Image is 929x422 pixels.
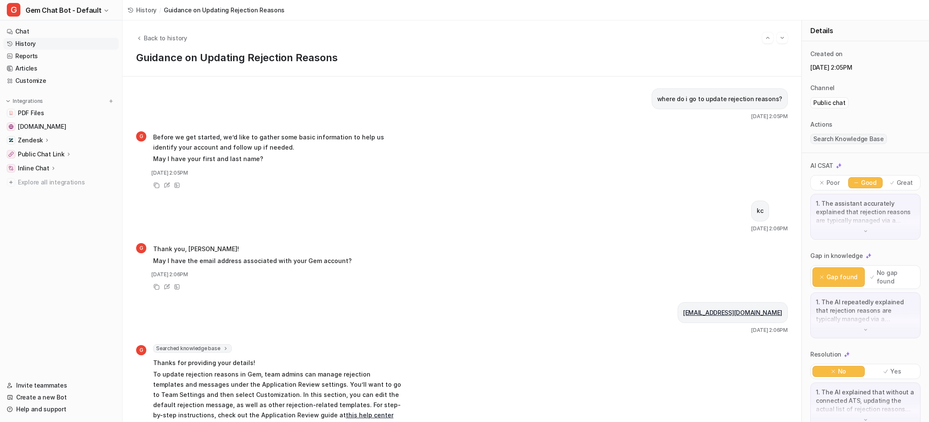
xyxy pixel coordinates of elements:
a: Articles [3,62,119,74]
span: [DATE] 2:06PM [151,271,188,278]
span: G [136,131,146,142]
p: Inline Chat [18,164,49,173]
p: AI CSAT [810,161,833,170]
span: G [7,3,20,17]
a: [EMAIL_ADDRESS][DOMAIN_NAME] [683,309,782,316]
a: Reports [3,50,119,62]
span: G [136,243,146,253]
span: Guidance on Updating Rejection Reasons [164,6,285,14]
img: Next session [779,34,785,42]
button: Back to history [136,34,187,42]
a: History [128,6,157,14]
img: Zendesk [9,138,14,143]
span: Back to history [144,34,187,42]
span: Gem Chat Bot - Default [26,4,101,16]
p: Resolution [810,350,841,359]
p: Before we get started, we’d like to gather some basic information to help us identify your accoun... [153,132,402,153]
img: Public Chat Link [9,152,14,157]
img: PDF Files [9,110,14,116]
span: Searched knowledge base [153,344,232,353]
p: Gap found [826,273,858,281]
p: Gap in knowledge [810,252,863,260]
span: Search Knowledge Base [810,134,887,144]
span: / [159,6,161,14]
p: Zendesk [18,136,43,144]
span: Explore all integrations [18,176,115,189]
p: kc [757,206,763,216]
img: Inline Chat [9,166,14,171]
p: Public Chat Link [18,150,65,159]
p: 1. The AI repeatedly explained that rejection reasons are typically managed via a connected ATS, ... [816,298,915,323]
a: Help and support [3,403,119,415]
p: Great [897,178,913,187]
p: May I have your first and last name? [153,154,402,164]
p: where do i go to update rejection reasons? [657,94,782,104]
button: Go to previous session [762,32,773,43]
a: Invite teammates [3,380,119,391]
img: status.gem.com [9,124,14,129]
button: Integrations [3,97,46,105]
span: [DATE] 2:06PM [751,326,788,334]
p: Poor [826,178,840,187]
h1: Guidance on Updating Rejection Reasons [136,52,788,64]
p: Created on [810,50,843,58]
p: Thanks for providing your details! [153,358,402,368]
img: expand menu [5,98,11,104]
a: PDF FilesPDF Files [3,107,119,119]
img: explore all integrations [7,178,15,187]
img: Previous session [765,34,771,42]
button: Go to next session [777,32,788,43]
a: Explore all integrations [3,176,119,188]
p: Actions [810,120,832,129]
p: 1. The AI explained that without a connected ATS, updating the actual list of rejection reasons d... [816,388,915,414]
div: Details [802,20,929,41]
p: [DATE] 2:05PM [810,63,920,72]
p: Public chat [813,99,846,107]
span: PDF Files [18,109,44,117]
img: down-arrow [863,228,869,234]
p: Thank you, [PERSON_NAME]! [153,244,352,254]
a: status.gem.com[DOMAIN_NAME] [3,121,119,133]
p: 1. The assistant accurately explained that rejection reasons are typically managed via a connecte... [816,199,915,225]
span: History [136,6,157,14]
span: [DOMAIN_NAME] [18,122,66,131]
p: No gap found [877,269,915,286]
p: No [838,367,846,376]
p: Good [861,178,877,187]
span: [DATE] 2:05PM [751,113,788,120]
a: Create a new Bot [3,391,119,403]
img: down-arrow [863,327,869,333]
span: G [136,345,146,355]
a: Customize [3,75,119,87]
a: History [3,38,119,50]
p: Yes [890,367,901,376]
p: Channel [810,84,835,92]
p: Integrations [13,98,43,105]
p: May I have the email address associated with your Gem account? [153,256,352,266]
span: [DATE] 2:05PM [151,169,188,177]
span: [DATE] 2:06PM [751,225,788,232]
img: menu_add.svg [108,98,114,104]
a: Chat [3,25,119,37]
